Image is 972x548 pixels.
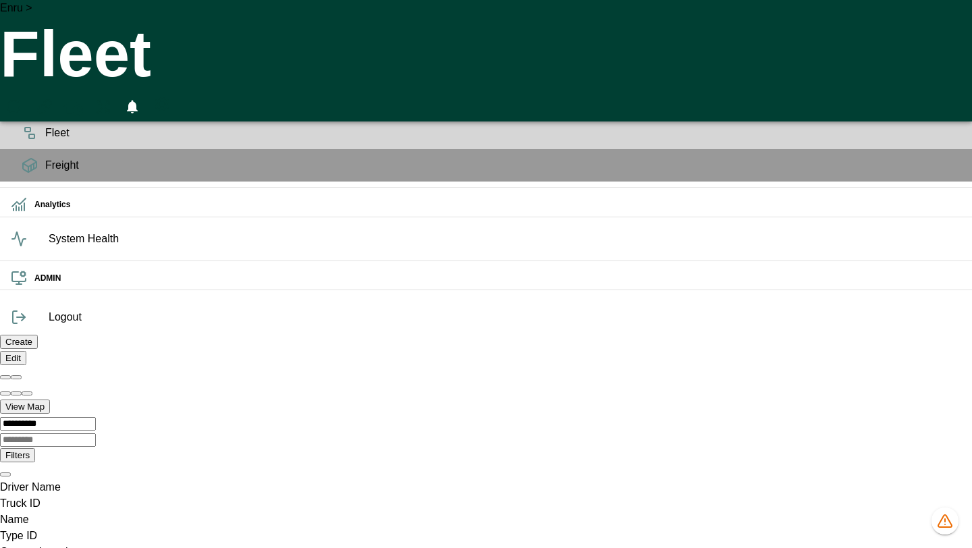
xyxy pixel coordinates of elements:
[11,391,22,395] button: Zoom out
[92,92,115,121] button: Fullscreen
[11,375,22,379] button: Collapse all
[34,272,961,285] h6: ADMIN
[5,402,45,412] label: View Map
[49,231,961,247] span: System Health
[5,337,32,347] label: Create
[5,450,30,460] label: Filters
[154,96,170,112] svg: Preferences
[45,125,961,141] span: Fleet
[932,508,959,535] button: 888 data issues
[34,198,961,211] h6: Analytics
[32,92,57,121] button: Manual Assignment
[62,92,86,121] button: HomeTime Editor
[5,353,21,363] label: Edit
[150,92,174,116] button: Preferences
[22,391,32,395] button: Zoom to fit
[45,157,961,173] span: Freight
[49,309,961,325] span: Logout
